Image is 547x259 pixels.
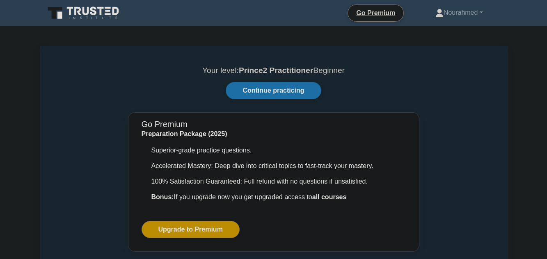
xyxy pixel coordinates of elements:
p: Your level: Beginner [60,66,488,75]
a: Nourahmed [416,5,503,21]
a: Go Premium [351,8,400,18]
a: Upgrade to Premium [142,221,240,238]
a: Continue practicing [226,82,321,99]
b: Prince2 Practitioner [239,66,313,75]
